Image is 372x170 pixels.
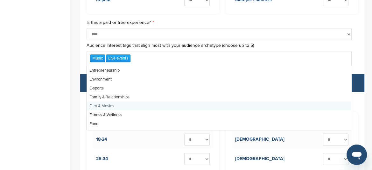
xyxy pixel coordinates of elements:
[90,54,105,62] div: Music
[347,145,367,165] iframe: Button to launch messaging window
[87,102,351,110] div: Film & Movies
[96,155,108,162] div: 25-34
[235,155,284,162] div: [DEMOGRAPHIC_DATA]
[87,128,351,137] div: Games
[96,136,107,143] div: 18-24
[87,84,351,93] div: E-sports
[235,136,284,143] div: [DEMOGRAPHIC_DATA]
[87,93,351,102] div: Family & Relationships
[106,54,130,62] div: Live events
[87,20,358,25] label: Is this a paid or free experience?
[87,43,358,48] label: Audience Interest tags that align most with your audience archetype (choose up to 5)
[87,119,351,128] div: Food
[87,110,351,119] div: Fitness & Wellness
[87,75,351,84] div: Environment
[87,66,351,75] div: Entrepreneurship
